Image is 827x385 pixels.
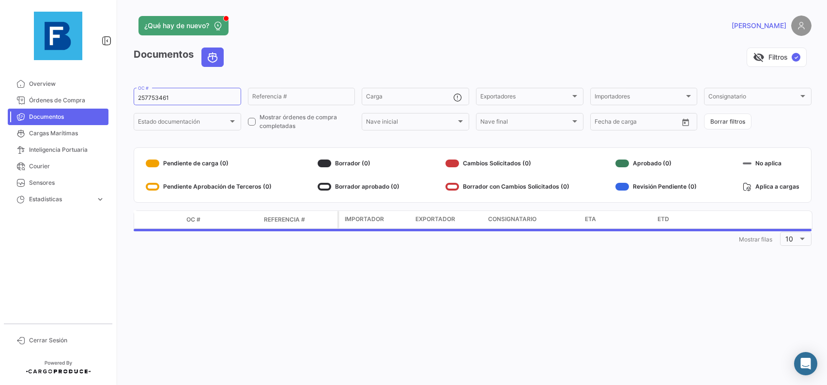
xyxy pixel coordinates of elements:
[318,156,399,171] div: Borrador (0)
[34,12,82,60] img: 12429640-9da8-4fa2-92c4-ea5716e443d2.jpg
[366,120,456,127] span: Nave inicial
[743,156,799,171] div: No aplica
[8,92,108,109] a: Órdenes de Compra
[791,16,812,36] img: placeholder-user.png
[595,95,685,101] span: Importadores
[581,211,654,228] datatable-header-cell: ETA
[260,113,355,130] span: Mostrar órdenes de compra completadas
[8,158,108,175] a: Courier
[146,179,272,194] div: Pendiente Aprobación de Terceros (0)
[595,120,612,127] input: Desde
[753,51,765,63] span: visibility_off
[29,162,105,171] span: Courier
[794,352,817,375] div: Abrir Intercom Messenger
[264,215,305,224] span: Referencia #
[29,178,105,187] span: Sensores
[585,215,596,224] span: ETA
[8,109,108,125] a: Documentos
[658,215,669,224] span: ETD
[792,53,800,62] span: ✓
[29,80,105,88] span: Overview
[339,211,412,228] datatable-header-cell: Importador
[186,215,200,224] span: OC #
[619,120,659,127] input: Hasta
[488,215,536,224] span: Consignatario
[678,115,693,129] button: Open calendar
[144,21,209,31] span: ¿Qué hay de nuevo?
[153,216,183,224] datatable-header-cell: Modo de Transporte
[704,113,751,129] button: Borrar filtros
[318,179,399,194] div: Borrador aprobado (0)
[8,142,108,158] a: Inteligencia Portuaria
[445,156,569,171] div: Cambios Solicitados (0)
[29,129,105,138] span: Cargas Marítimas
[29,145,105,154] span: Inteligencia Portuaria
[415,215,455,224] span: Exportador
[412,211,484,228] datatable-header-cell: Exportador
[96,195,105,204] span: expand_more
[29,336,105,345] span: Cerrar Sesión
[260,211,337,228] datatable-header-cell: Referencia #
[202,48,223,66] button: Ocean
[743,179,799,194] div: Aplica a cargas
[8,125,108,142] a: Cargas Marítimas
[480,120,570,127] span: Nave final
[29,96,105,105] span: Órdenes de Compra
[708,95,798,101] span: Consignatario
[183,211,260,228] datatable-header-cell: OC #
[138,120,228,127] span: Estado documentación
[480,95,570,101] span: Exportadores
[138,16,229,35] button: ¿Qué hay de nuevo?
[29,112,105,121] span: Documentos
[654,211,726,228] datatable-header-cell: ETD
[732,21,786,31] span: [PERSON_NAME]
[445,179,569,194] div: Borrador con Cambios Solicitados (0)
[29,195,92,204] span: Estadísticas
[739,236,772,243] span: Mostrar filas
[146,156,272,171] div: Pendiente de carga (0)
[8,76,108,92] a: Overview
[345,215,384,224] span: Importador
[484,211,581,228] datatable-header-cell: Consignatario
[134,48,227,67] h3: Documentos
[615,156,697,171] div: Aprobado (0)
[785,235,793,243] span: 10
[8,175,108,191] a: Sensores
[747,48,807,67] button: visibility_offFiltros✓
[615,179,697,194] div: Revisión Pendiente (0)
